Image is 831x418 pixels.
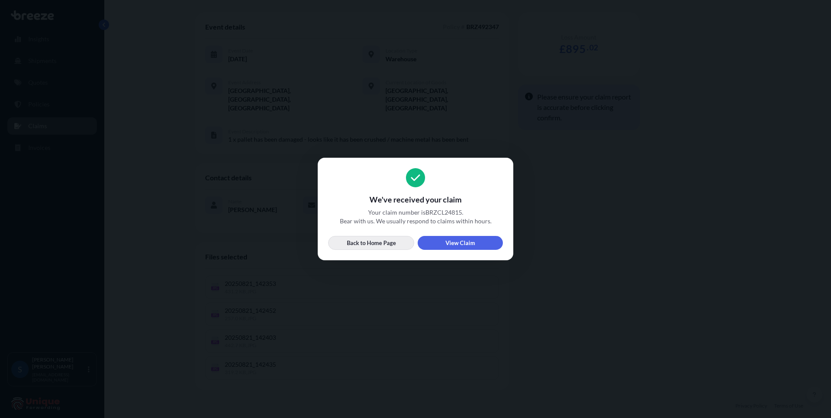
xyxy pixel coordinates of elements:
[328,236,414,250] a: Back to Home Page
[445,239,475,247] p: View Claim
[328,194,503,205] span: We've received your claim
[347,239,396,247] p: Back to Home Page
[418,236,503,250] a: View Claim
[328,217,503,226] span: Bear with us. We usually respond to claims within hours.
[328,208,503,217] span: Your claim number is BRZCL24815 .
